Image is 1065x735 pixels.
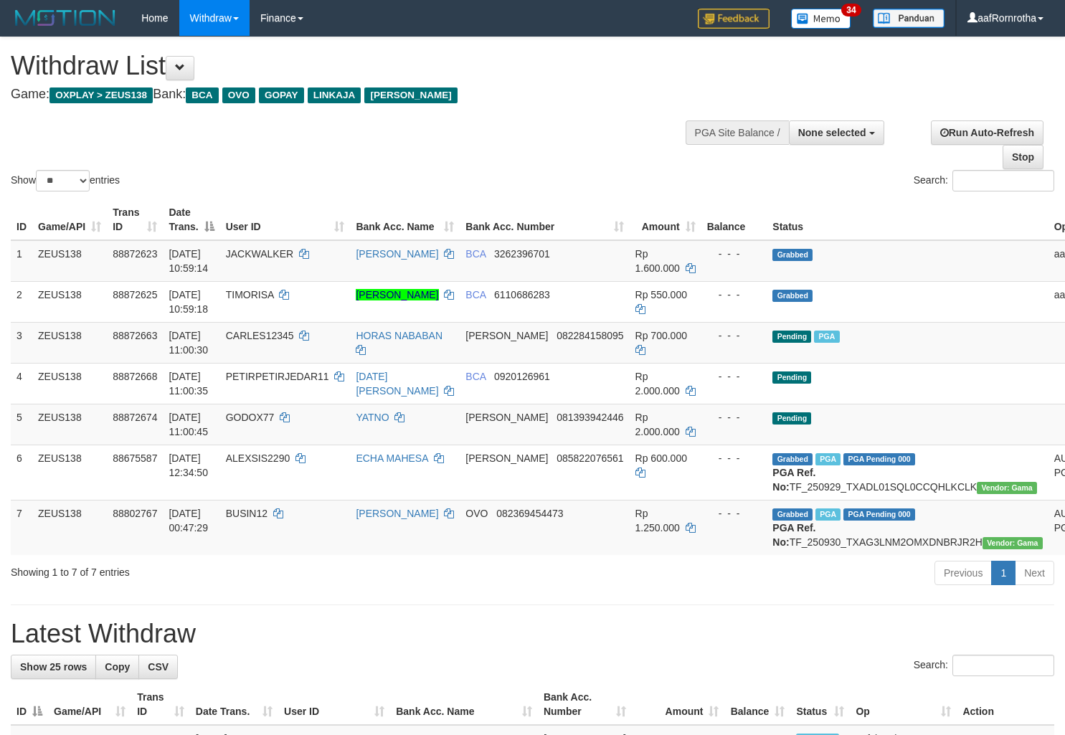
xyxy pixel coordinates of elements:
[226,248,293,260] span: JACKWALKER
[494,289,550,300] span: Copy 6110686283 to clipboard
[278,684,390,725] th: User ID: activate to sort column ascending
[32,500,107,555] td: ZEUS138
[465,412,548,423] span: [PERSON_NAME]
[49,87,153,103] span: OXPLAY > ZEUS138
[48,684,131,725] th: Game/API: activate to sort column ascending
[11,7,120,29] img: MOTION_logo.png
[991,561,1016,585] a: 1
[356,248,438,260] a: [PERSON_NAME]
[356,508,438,519] a: [PERSON_NAME]
[11,684,48,725] th: ID: activate to sort column descending
[356,452,427,464] a: ECHA MAHESA
[707,451,762,465] div: - - -
[850,684,957,725] th: Op: activate to sort column ascending
[1015,561,1054,585] a: Next
[11,240,32,282] td: 1
[465,289,486,300] span: BCA
[460,199,629,240] th: Bank Acc. Number: activate to sort column ascending
[841,4,861,16] span: 34
[356,412,389,423] a: YATNO
[496,508,563,519] span: Copy 082369454473 to clipboard
[190,684,278,725] th: Date Trans.: activate to sort column ascending
[983,537,1043,549] span: Vendor URL: https://trx31.1velocity.biz
[11,87,696,102] h4: Game: Bank:
[259,87,304,103] span: GOPAY
[107,199,163,240] th: Trans ID: activate to sort column ascending
[226,508,268,519] span: BUSIN12
[1003,145,1043,169] a: Stop
[635,289,687,300] span: Rp 550.000
[169,330,208,356] span: [DATE] 11:00:30
[772,412,811,425] span: Pending
[635,330,687,341] span: Rp 700.000
[390,684,538,725] th: Bank Acc. Name: activate to sort column ascending
[707,288,762,302] div: - - -
[952,170,1054,191] input: Search:
[465,452,548,464] span: [PERSON_NAME]
[11,363,32,404] td: 4
[356,371,438,397] a: [DATE][PERSON_NAME]
[32,322,107,363] td: ZEUS138
[148,661,169,673] span: CSV
[356,289,438,300] a: [PERSON_NAME]
[815,508,841,521] span: Marked by aafsreyleap
[32,281,107,322] td: ZEUS138
[465,508,488,519] span: OVO
[791,9,851,29] img: Button%20Memo.svg
[113,248,157,260] span: 88872623
[557,412,623,423] span: Copy 081393942446 to clipboard
[465,248,486,260] span: BCA
[32,240,107,282] td: ZEUS138
[32,445,107,500] td: ZEUS138
[113,289,157,300] span: 88872625
[350,199,460,240] th: Bank Acc. Name: activate to sort column ascending
[698,9,770,29] img: Feedback.jpg
[95,655,139,679] a: Copy
[11,445,32,500] td: 6
[873,9,945,28] img: panduan.png
[934,561,992,585] a: Previous
[20,661,87,673] span: Show 25 rows
[364,87,457,103] span: [PERSON_NAME]
[356,330,442,341] a: HORAS NABABAN
[957,684,1054,725] th: Action
[11,170,120,191] label: Show entries
[32,363,107,404] td: ZEUS138
[814,331,839,343] span: Marked by aafanarl
[169,371,208,397] span: [DATE] 11:00:35
[772,331,811,343] span: Pending
[36,170,90,191] select: Showentries
[635,452,687,464] span: Rp 600.000
[707,410,762,425] div: - - -
[952,655,1054,676] input: Search:
[465,371,486,382] span: BCA
[222,87,255,103] span: OVO
[220,199,351,240] th: User ID: activate to sort column ascending
[772,371,811,384] span: Pending
[557,452,623,464] span: Copy 085822076561 to clipboard
[169,452,208,478] span: [DATE] 12:34:50
[163,199,219,240] th: Date Trans.: activate to sort column descending
[707,247,762,261] div: - - -
[635,412,680,437] span: Rp 2.000.000
[767,445,1048,500] td: TF_250929_TXADL01SQL0CCQHLKCLK
[914,170,1054,191] label: Search:
[772,453,813,465] span: Grabbed
[138,655,178,679] a: CSV
[11,281,32,322] td: 2
[11,199,32,240] th: ID
[843,508,915,521] span: PGA Pending
[186,87,218,103] span: BCA
[226,452,290,464] span: ALEXSIS2290
[113,452,157,464] span: 88675587
[701,199,767,240] th: Balance
[538,684,632,725] th: Bank Acc. Number: activate to sort column ascending
[790,684,850,725] th: Status: activate to sort column ascending
[169,508,208,534] span: [DATE] 00:47:29
[767,500,1048,555] td: TF_250930_TXAG3LNM2OMXDNBRJR2H
[557,330,623,341] span: Copy 082284158095 to clipboard
[11,52,696,80] h1: Withdraw List
[815,453,841,465] span: Marked by aafpengsreynich
[131,684,190,725] th: Trans ID: activate to sort column ascending
[914,655,1054,676] label: Search:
